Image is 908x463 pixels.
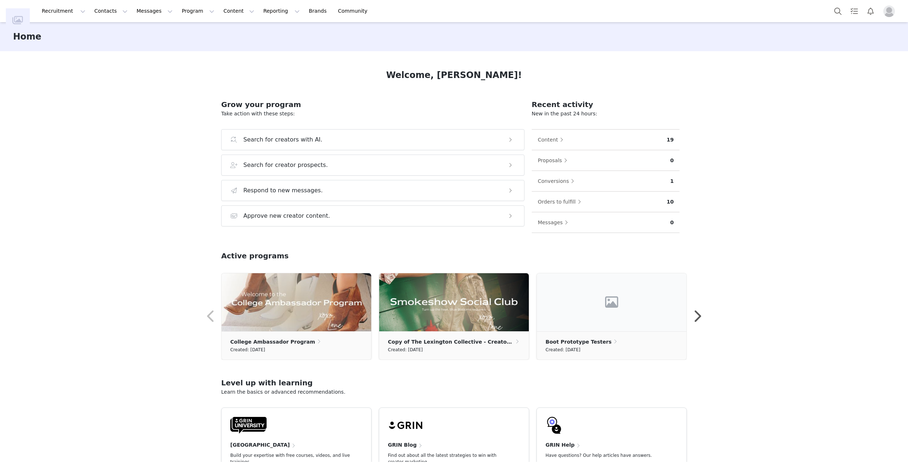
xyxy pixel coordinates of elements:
[846,3,862,19] a: Tasks
[670,157,674,164] p: 0
[863,3,879,19] button: Notifications
[388,338,514,346] p: Copy of The Lexington Collective - Creator Campaign
[538,134,567,146] button: Content
[90,3,132,19] button: Contacts
[230,338,315,346] p: College Ambassador Program
[219,3,259,19] button: Content
[388,346,423,354] small: Created: [DATE]
[221,388,687,396] p: Learn the basics or advanced recommendations.
[538,175,578,187] button: Conversions
[304,3,333,19] a: Brands
[388,441,417,449] h4: GRIN Blog
[538,217,572,228] button: Messages
[883,5,895,17] img: placeholder-profile.jpg
[230,441,290,449] h4: [GEOGRAPHIC_DATA]
[37,3,90,19] button: Recruitment
[221,129,524,150] button: Search for creators with AI.
[538,196,585,208] button: Orders to fulfill
[243,212,330,220] h3: Approve new creator content.
[667,136,674,144] p: 19
[243,161,328,169] h3: Search for creator prospects.
[879,5,902,17] button: Profile
[546,417,563,434] img: GRIN-help-icon.svg
[546,338,612,346] p: Boot Prototype Testers
[830,3,846,19] button: Search
[334,3,375,19] a: Community
[670,219,674,226] p: 0
[388,417,424,434] img: grin-logo-black.svg
[230,346,265,354] small: Created: [DATE]
[13,30,41,43] h3: Home
[221,155,524,176] button: Search for creator prospects.
[132,3,177,19] button: Messages
[243,186,323,195] h3: Respond to new messages.
[667,198,674,206] p: 10
[221,205,524,226] button: Approve new creator content.
[221,110,524,118] p: Take action with these steps:
[532,99,680,110] h2: Recent activity
[221,99,524,110] h2: Grow your program
[386,69,522,82] h1: Welcome, [PERSON_NAME]!
[221,250,289,261] h2: Active programs
[546,441,575,449] h4: GRIN Help
[230,417,267,434] img: GRIN-University-Logo-Black.svg
[546,346,580,354] small: Created: [DATE]
[243,135,323,144] h3: Search for creators with AI.
[670,177,674,185] p: 1
[259,3,304,19] button: Reporting
[221,180,524,201] button: Respond to new messages.
[221,377,687,388] h2: Level up with learning
[546,452,666,459] p: Have questions? Our help articles have answers.
[379,273,529,331] img: 297c2ba6-02ae-4f31-97fe-0c3f4aab06f2.jpg
[177,3,219,19] button: Program
[532,110,680,118] p: New in the past 24 hours:
[538,155,571,166] button: Proposals
[222,273,371,331] img: 17669f38-c731-4071-843a-abc7e8f81e7b.jpg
